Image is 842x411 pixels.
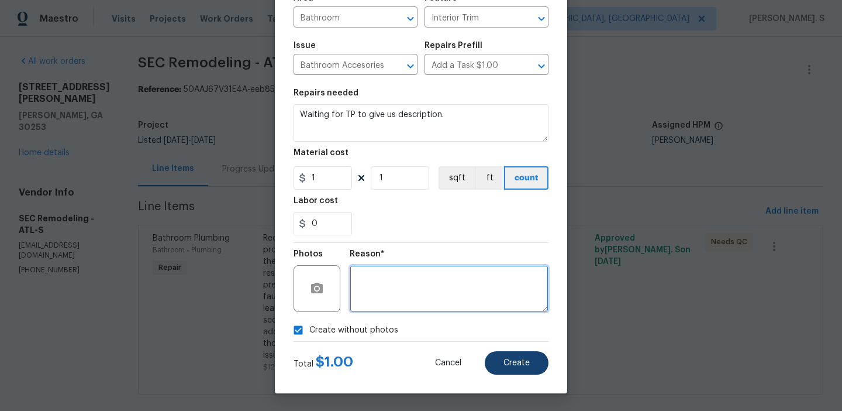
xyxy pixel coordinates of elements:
[350,250,384,258] h5: Reason*
[485,351,548,375] button: Create
[425,42,482,50] h5: Repairs Prefill
[475,166,504,190] button: ft
[294,356,353,370] div: Total
[533,58,550,74] button: Open
[435,359,461,368] span: Cancel
[402,58,419,74] button: Open
[416,351,480,375] button: Cancel
[309,324,398,337] span: Create without photos
[316,355,353,369] span: $ 1.00
[503,359,530,368] span: Create
[533,11,550,27] button: Open
[294,104,548,142] textarea: Waiting for TP to give us description.
[294,250,323,258] h5: Photos
[504,166,548,190] button: count
[439,166,475,190] button: sqft
[294,149,348,157] h5: Material cost
[294,42,316,50] h5: Issue
[294,89,358,97] h5: Repairs needed
[402,11,419,27] button: Open
[294,197,338,205] h5: Labor cost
